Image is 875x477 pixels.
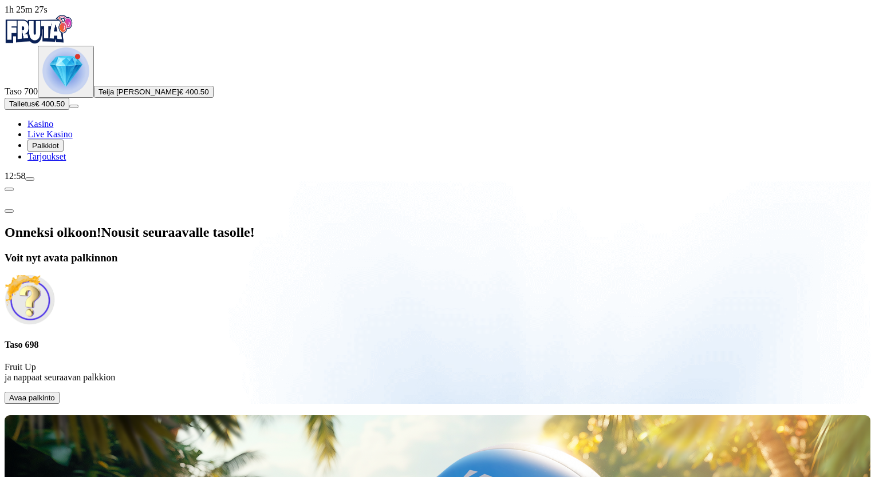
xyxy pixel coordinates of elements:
span: Taso 700 [5,86,38,96]
h3: Voit nyt avata palkinnon [5,252,870,264]
button: Avaa palkinto [5,392,60,404]
span: Avaa palkinto [9,393,55,402]
a: Tarjoukset [27,152,66,161]
a: Live Kasino [27,129,73,139]
a: Fruta [5,35,73,45]
button: Talletusplus icon€ 400.50 [5,98,69,110]
button: Teija [PERSON_NAME]€ 400.50 [94,86,214,98]
button: Palkkiot [27,140,64,152]
span: Onneksi olkoon! [5,225,101,240]
p: Fruit Up ja nappaat seuraavan palkkion [5,362,870,383]
span: € 400.50 [179,88,209,96]
a: Kasino [27,119,53,129]
span: user session time [5,5,48,14]
button: level unlocked [38,46,94,98]
span: Palkkiot [32,141,59,150]
span: Nousit seuraavalle tasolle! [101,225,255,240]
button: menu [69,105,78,108]
span: Teija [PERSON_NAME] [98,88,179,96]
img: Fruta [5,15,73,43]
nav: Main menu [5,119,870,162]
h4: Taso 698 [5,340,870,350]
span: Talletus [9,100,35,108]
span: € 400.50 [35,100,65,108]
img: level unlocked [42,47,89,94]
button: menu [25,177,34,181]
span: 12:58 [5,171,25,181]
button: chevron-left icon [5,188,14,191]
img: Unlock reward icon [5,275,55,325]
nav: Primary [5,15,870,162]
button: close [5,209,14,213]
